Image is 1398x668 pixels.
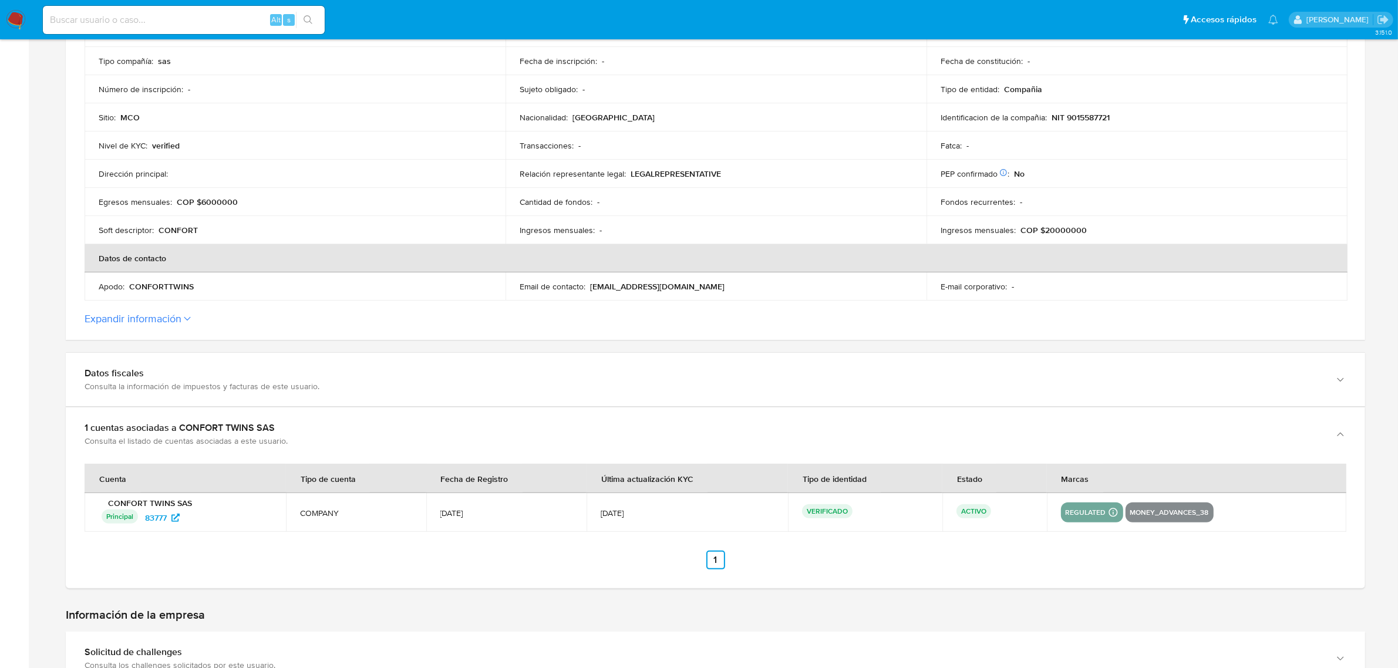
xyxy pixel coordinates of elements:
[1375,28,1392,37] span: 3.151.0
[1268,15,1278,25] a: Notificaciones
[43,12,325,28] input: Buscar usuario o caso...
[1377,14,1389,26] a: Salir
[271,14,281,25] span: Alt
[1191,14,1256,26] span: Accesos rápidos
[1306,14,1373,25] p: camila.baquero@mercadolibre.com.co
[287,14,291,25] span: s
[296,12,320,28] button: search-icon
